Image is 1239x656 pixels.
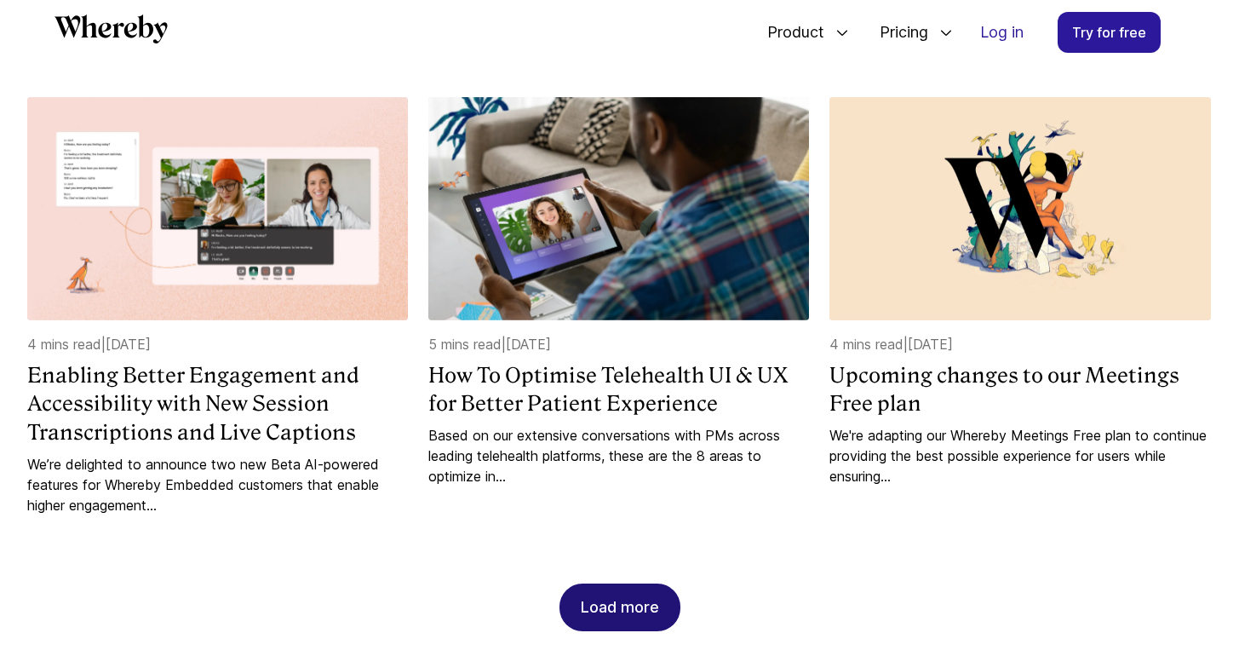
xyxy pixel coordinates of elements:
p: 4 mins read | [DATE] [829,334,1210,354]
a: Whereby [54,14,168,49]
span: Pricing [863,4,932,60]
p: 5 mins read | [DATE] [428,334,809,354]
a: How To Optimise Telehealth UI & UX for Better Patient Experience [428,361,809,418]
a: We're adapting our Whereby Meetings Free plan to continue providing the best possible experience ... [829,425,1210,486]
p: 4 mins read | [DATE] [27,334,408,354]
a: Enabling Better Engagement and Accessibility with New Session Transcriptions and Live Captions [27,361,408,447]
div: Load more [581,584,659,630]
span: Product [750,4,829,60]
svg: Whereby [54,14,168,43]
a: Based on our extensive conversations with PMs across leading telehealth platforms, these are the ... [428,425,809,486]
a: We’re delighted to announce two new Beta AI-powered features for Whereby Embedded customers that ... [27,454,408,515]
a: Try for free [1058,12,1161,53]
a: Log in [967,13,1037,52]
button: Load more [559,584,680,631]
a: Upcoming changes to our Meetings Free plan [829,361,1210,418]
